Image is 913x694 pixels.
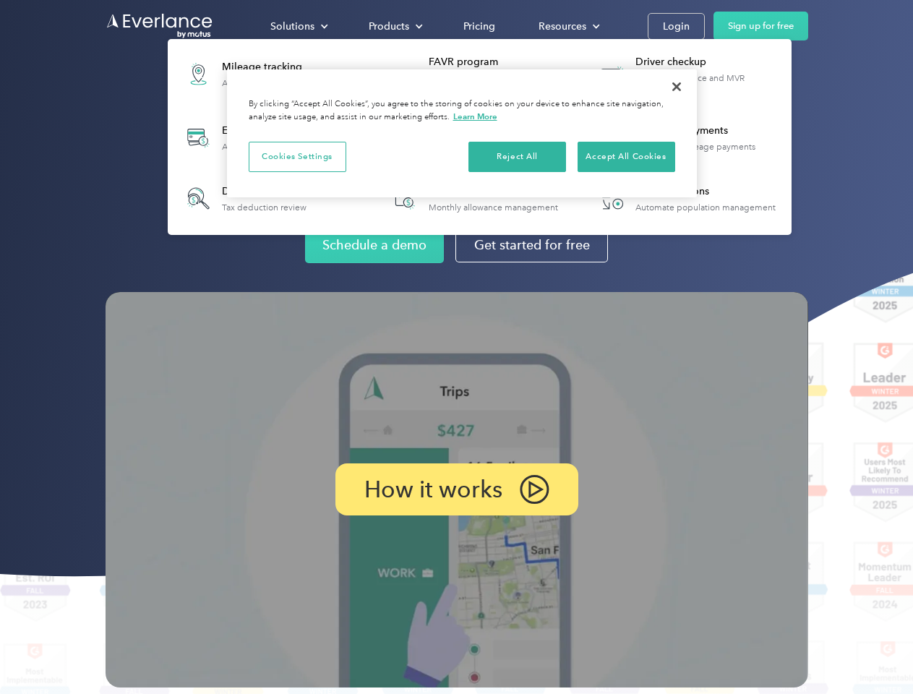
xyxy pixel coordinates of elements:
a: Driver checkupLicense, insurance and MVR verification [588,48,784,100]
a: Go to homepage [106,12,214,40]
a: Expense trackingAutomatic transaction logs [175,111,333,164]
div: Resources [539,17,586,35]
nav: Products [168,39,792,235]
div: By clicking “Accept All Cookies”, you agree to the storing of cookies on your device to enhance s... [249,98,675,124]
div: Cookie banner [227,69,697,197]
div: Automatic transaction logs [222,142,326,152]
div: Products [369,17,409,35]
a: FAVR programFixed & Variable Rate reimbursement design & management [382,48,578,100]
button: Cookies Settings [249,142,346,172]
div: Tax deduction review [222,202,307,213]
a: Pricing [449,14,510,39]
div: Products [354,14,434,39]
a: More information about your privacy, opens in a new tab [453,111,497,121]
div: Automate population management [635,202,776,213]
a: Sign up for free [713,12,808,40]
div: Solutions [270,17,314,35]
button: Reject All [468,142,566,172]
div: Resources [524,14,612,39]
div: License, insurance and MVR verification [635,73,784,93]
div: FAVR program [429,55,577,69]
a: Login [648,13,705,40]
div: Pricing [463,17,495,35]
p: How it works [364,481,502,498]
div: Login [663,17,690,35]
div: Solutions [256,14,340,39]
a: Get started for free [455,228,608,262]
a: Mileage trackingAutomatic mileage logs [175,48,323,100]
a: Schedule a demo [305,227,444,263]
div: Expense tracking [222,124,326,138]
div: Deduction finder [222,184,307,199]
button: Close [661,71,693,103]
div: Monthly allowance management [429,202,558,213]
a: Deduction finderTax deduction review [175,175,314,222]
div: Automatic mileage logs [222,78,316,88]
div: Mileage tracking [222,60,316,74]
input: Submit [106,86,179,116]
a: HR IntegrationsAutomate population management [588,175,783,222]
div: HR Integrations [635,184,776,199]
div: Driver checkup [635,55,784,69]
a: Accountable planMonthly allowance management [382,175,565,222]
button: Accept All Cookies [578,142,675,172]
div: Privacy [227,69,697,197]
